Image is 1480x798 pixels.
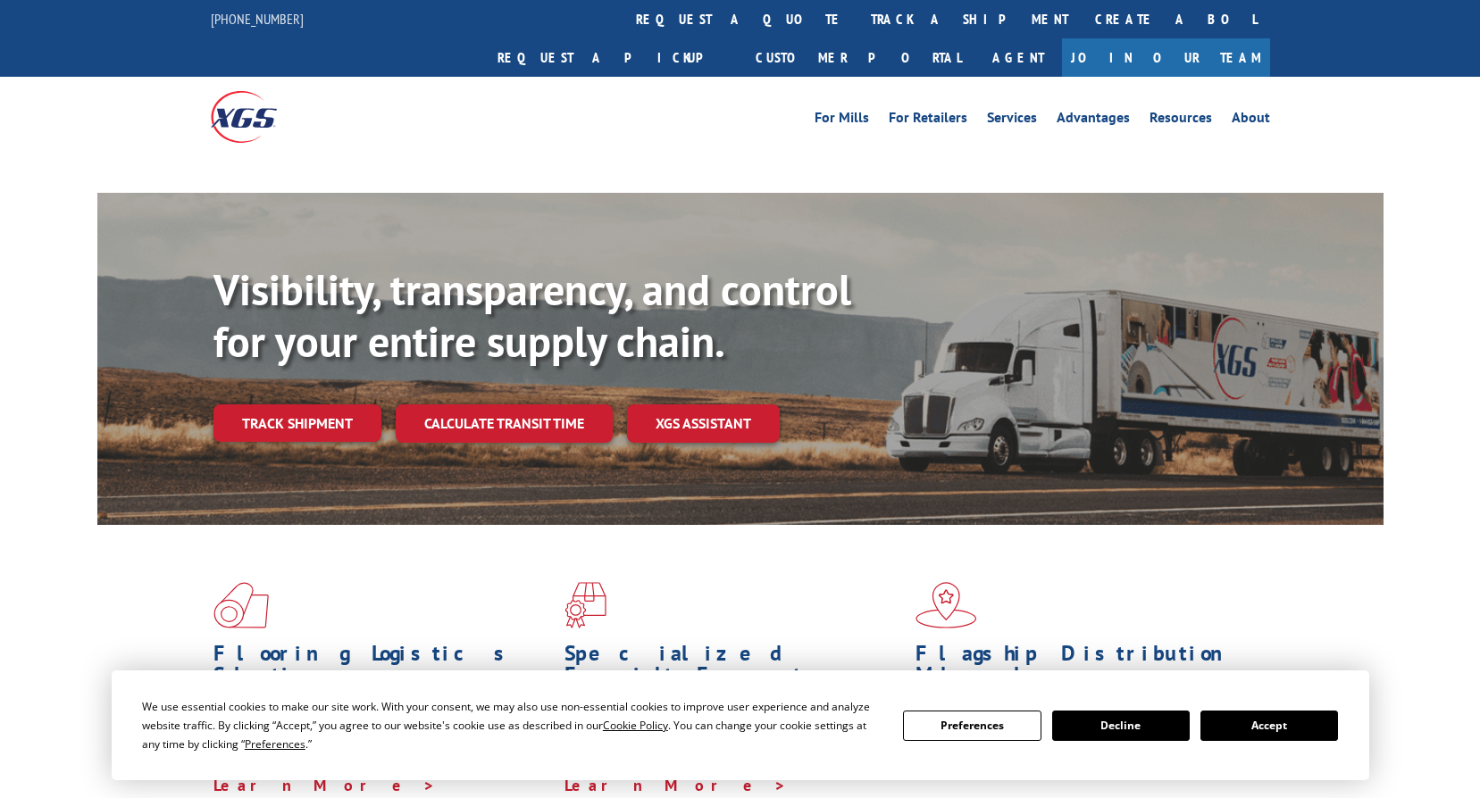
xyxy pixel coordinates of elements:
[1200,711,1338,741] button: Accept
[627,404,780,443] a: XGS ASSISTANT
[903,711,1041,741] button: Preferences
[213,404,381,442] a: Track shipment
[1062,38,1270,77] a: Join Our Team
[974,38,1062,77] a: Agent
[142,697,882,753] div: We use essential cookies to make our site work. With your consent, we may also use non-essential ...
[603,718,668,733] span: Cookie Policy
[916,582,977,628] img: xgs-icon-flagship-distribution-model-red
[1052,711,1190,741] button: Decline
[396,404,613,443] a: Calculate transit time
[564,775,787,795] a: Learn More >
[1057,111,1130,130] a: Advantages
[889,111,967,130] a: For Retailers
[564,582,606,628] img: xgs-icon-focused-on-flooring-red
[742,38,974,77] a: Customer Portal
[1150,111,1212,130] a: Resources
[245,736,305,752] span: Preferences
[213,582,269,628] img: xgs-icon-total-supply-chain-intelligence-red
[211,10,304,28] a: [PHONE_NUMBER]
[213,643,551,694] h1: Flooring Logistics Solutions
[213,775,436,795] a: Learn More >
[916,643,1253,694] h1: Flagship Distribution Model
[112,670,1369,780] div: Cookie Consent Prompt
[564,643,902,694] h1: Specialized Freight Experts
[484,38,742,77] a: Request a pickup
[987,111,1037,130] a: Services
[213,262,851,369] b: Visibility, transparency, and control for your entire supply chain.
[1232,111,1270,130] a: About
[815,111,869,130] a: For Mills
